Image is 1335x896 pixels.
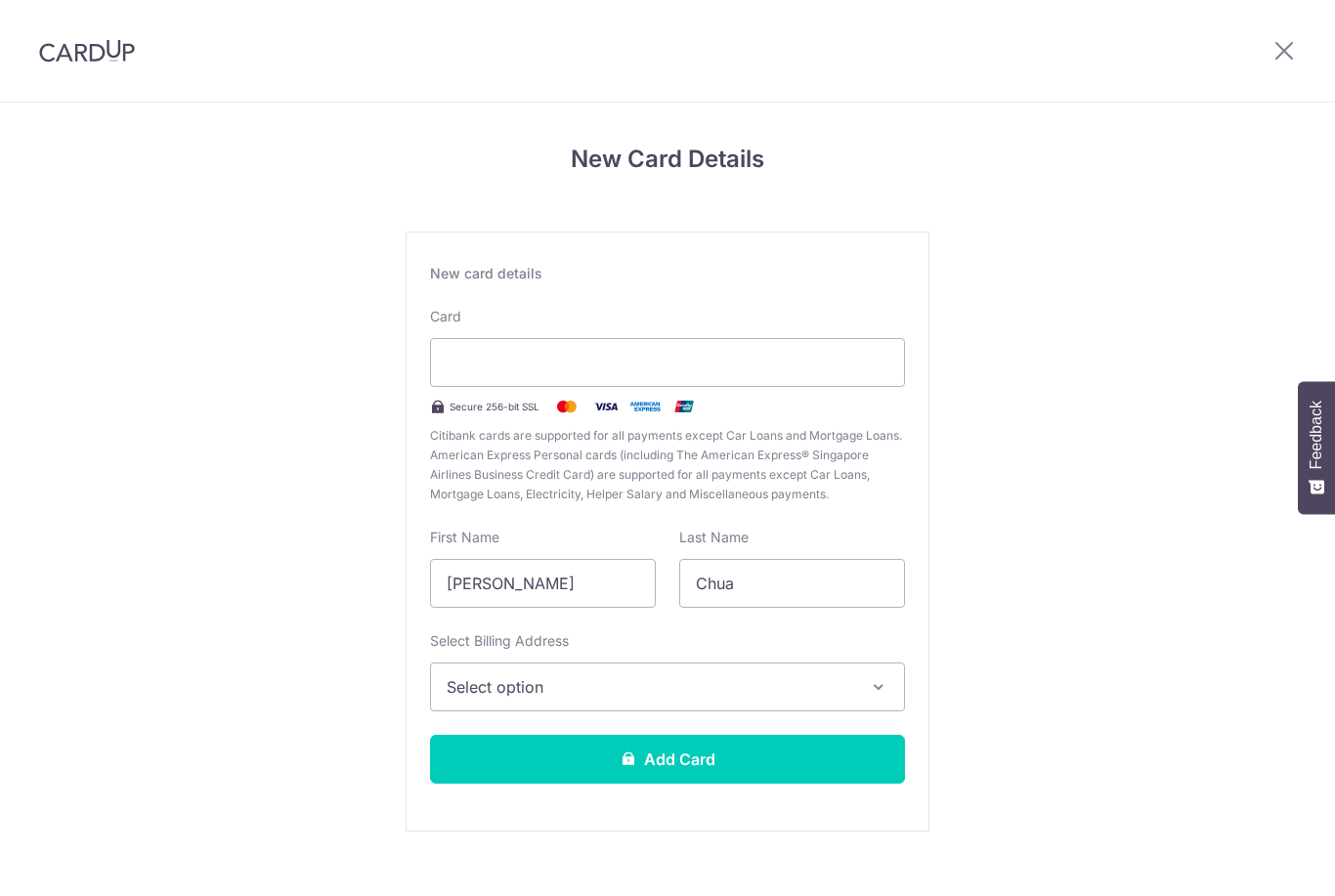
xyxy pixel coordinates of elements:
span: Select option [447,675,853,699]
button: Add Card [430,735,905,784]
input: Cardholder First Name [430,559,656,608]
span: Citibank cards are supported for all payments except Car Loans and Mortgage Loans. American Expre... [430,426,905,504]
label: Select Billing Address [430,631,569,651]
input: Cardholder Last Name [679,559,905,608]
span: Feedback [1308,401,1325,469]
img: CardUp [39,39,135,63]
label: Last Name [679,528,749,547]
button: Feedback - Show survey [1298,381,1335,514]
div: New card details [430,264,905,283]
label: Card [430,307,461,326]
button: Select option [430,662,905,711]
h4: New Card Details [406,142,929,177]
label: First Name [430,528,499,547]
iframe: Secure card payment input frame [447,351,888,374]
span: Secure 256-bit SSL [450,399,539,414]
img: Mastercard [547,395,586,418]
img: .alt.unionpay [665,395,704,418]
img: .alt.amex [625,395,665,418]
img: Visa [586,395,625,418]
